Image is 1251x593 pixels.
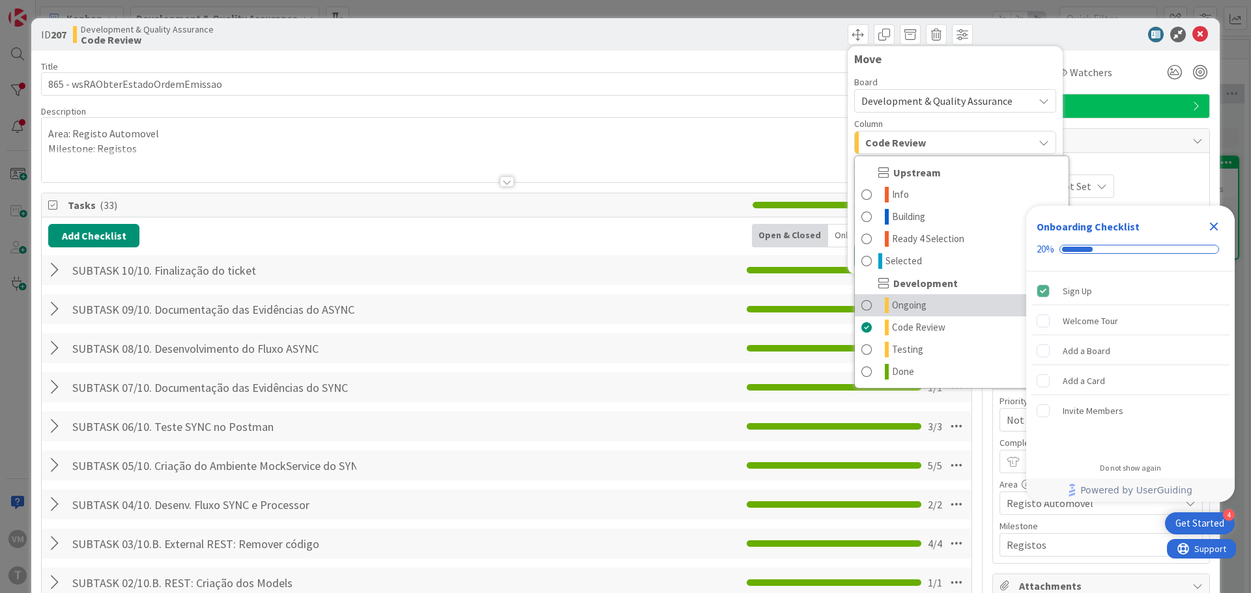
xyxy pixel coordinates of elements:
[854,119,883,128] span: Column
[68,258,361,282] input: Add Checklist...
[892,342,923,357] span: Testing
[1026,271,1235,454] div: Checklist items
[41,61,58,72] label: Title
[1031,337,1229,365] div: Add a Board is incomplete.
[885,253,922,269] span: Selected
[68,197,746,213] span: Tasks
[855,294,1069,316] a: Ongoing
[999,480,1203,489] div: Area
[1007,536,1173,554] span: Registos
[68,493,361,516] input: Add Checklist...
[1080,482,1192,498] span: Powered by UserGuiding
[1019,133,1186,148] span: Dates
[68,376,361,399] input: Add Checklist...
[41,72,972,96] input: type card name here...
[1063,283,1092,299] div: Sign Up
[1007,494,1173,512] span: Registo Automóvel
[1033,478,1228,502] a: Powered by UserGuiding
[81,24,214,34] span: Development & Quality Assurance
[855,338,1069,361] a: Testing
[855,250,1069,272] a: Selected
[68,454,361,477] input: Add Checklist...
[865,134,926,151] span: Code Review
[928,536,942,551] span: 4 / 4
[999,204,1203,218] span: Actual Dates
[1100,463,1161,473] div: Do not show again
[1026,478,1235,502] div: Footer
[1063,403,1123,419] div: Invite Members
[855,228,1069,250] a: Ready 4 Selection
[48,126,965,141] p: Area: Registo Automovel
[854,156,1069,389] div: Code Review
[51,28,66,41] b: 207
[999,159,1203,173] span: Planned Dates
[999,396,1203,406] div: Priority
[999,438,1203,447] div: Complexidade
[892,187,909,202] span: Info
[928,575,942,590] span: 1 / 1
[854,77,878,87] span: Board
[48,224,139,247] button: Add Checklist
[892,209,925,225] span: Building
[752,224,828,247] div: Open & Closed
[892,364,914,379] span: Done
[41,105,86,117] span: Description
[892,297,927,313] span: Ongoing
[41,27,66,42] span: ID
[68,532,361,555] input: Add Checklist...
[861,94,1013,107] span: Development & Quality Assurance
[854,53,1056,66] div: Move
[1037,243,1054,255] div: 20%
[68,297,361,321] input: Add Checklist...
[1063,373,1105,389] div: Add a Card
[893,275,958,291] span: Development
[1031,307,1229,335] div: Welcome Tour is incomplete.
[928,419,942,434] span: 3 / 3
[81,34,214,45] b: Code Review
[100,199,117,212] span: ( 33 )
[1063,343,1110,359] div: Add a Board
[1007,411,1173,429] span: Not Set
[1175,517,1224,530] div: Get Started
[1203,216,1224,237] div: Close Checklist
[27,2,59,18] span: Support
[928,497,942,512] span: 2 / 2
[1070,64,1112,80] span: Watchers
[892,320,945,335] span: Code Review
[1037,219,1140,234] div: Onboarding Checklist
[855,206,1069,228] a: Building
[1031,396,1229,425] div: Invite Members is incomplete.
[892,231,964,247] span: Ready 4 Selection
[855,184,1069,206] a: Info
[1037,243,1224,255] div: Checklist progress: 20%
[855,361,1069,383] a: Done
[1031,366,1229,395] div: Add a Card is incomplete.
[68,337,361,360] input: Add Checklist...
[68,415,361,438] input: Add Checklist...
[855,316,1069,338] a: Code Review
[48,141,965,156] p: Milestone: Registos
[999,521,1203,531] div: Milestone
[1057,178,1091,194] span: Not Set
[1026,206,1235,502] div: Checklist Container
[828,224,883,247] div: Only Open
[1063,313,1118,329] div: Welcome Tour
[1019,98,1186,114] span: Serviço
[893,165,941,180] span: Upstream
[928,458,942,473] span: 5 / 5
[854,131,1056,154] button: Code Review
[1223,509,1235,521] div: 4
[1165,512,1235,534] div: Open Get Started checklist, remaining modules: 4
[1031,277,1229,305] div: Sign Up is complete.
